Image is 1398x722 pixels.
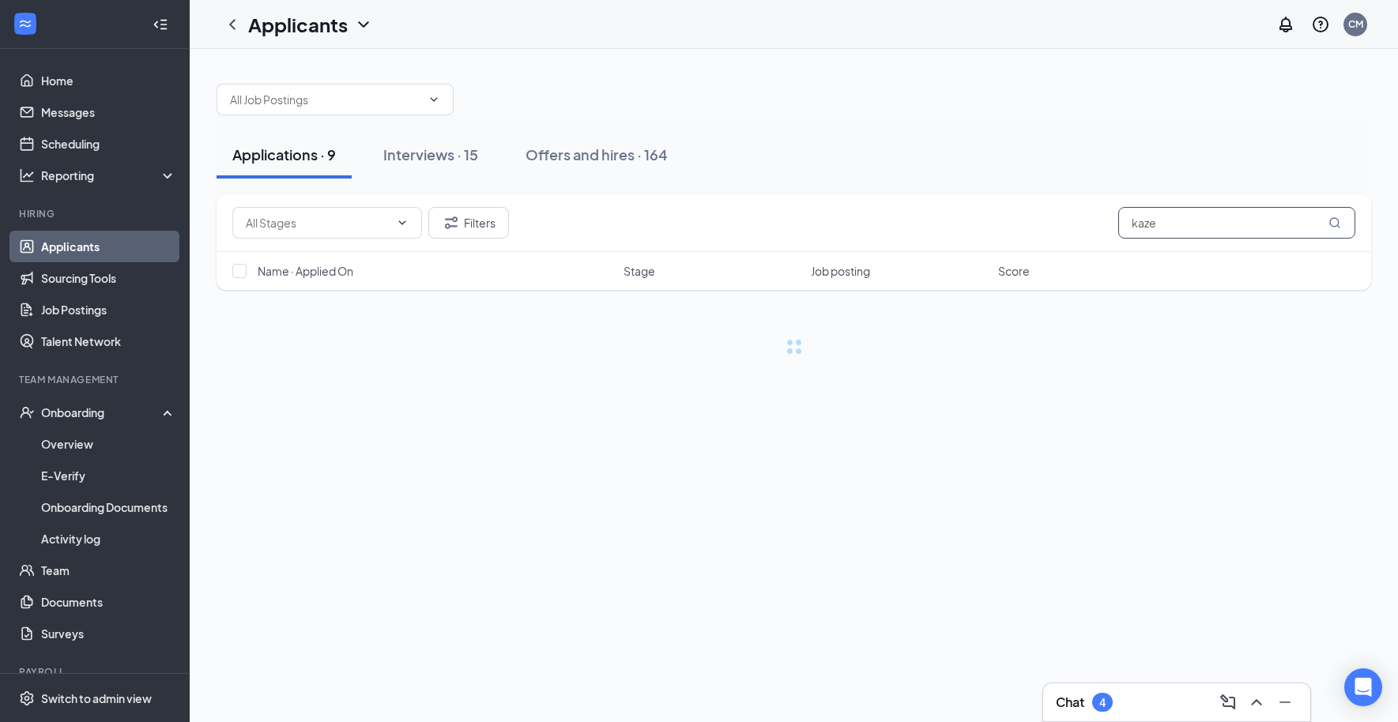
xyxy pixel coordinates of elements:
svg: QuestionInfo [1311,15,1330,34]
svg: ChevronDown [428,93,440,106]
a: Home [41,65,176,96]
svg: ComposeMessage [1219,693,1238,712]
a: Talent Network [41,325,176,357]
svg: Minimize [1276,693,1294,712]
svg: UserCheck [19,404,35,420]
div: Reporting [41,167,177,183]
div: Payroll [19,665,173,679]
svg: Analysis [19,167,35,183]
h1: Applicants [248,11,348,38]
svg: Filter [442,213,461,232]
svg: Settings [19,690,35,706]
span: Name · Applied On [258,263,353,279]
div: 4 [1099,696,1106,709]
svg: WorkstreamLogo [17,16,33,32]
div: Open Intercom Messenger [1344,668,1382,706]
div: CM [1348,17,1363,31]
input: All Job Postings [230,91,421,108]
a: Team [41,555,176,586]
div: Hiring [19,207,173,220]
a: E-Verify [41,460,176,491]
input: Search in applications [1118,207,1355,239]
svg: Collapse [153,17,168,32]
svg: Notifications [1276,15,1295,34]
a: Activity log [41,523,176,555]
div: Interviews · 15 [383,145,478,164]
a: Overview [41,428,176,460]
div: Switch to admin view [41,690,152,706]
svg: MagnifyingGlass [1328,216,1341,229]
h3: Chat [1056,694,1084,711]
a: Surveys [41,618,176,649]
span: Stage [624,263,655,279]
button: Minimize [1272,690,1298,715]
input: All Stages [246,214,390,231]
svg: ChevronLeft [223,15,242,34]
a: Documents [41,586,176,618]
svg: ChevronDown [396,216,409,229]
div: Offers and hires · 164 [526,145,668,164]
a: Applicants [41,231,176,262]
a: Job Postings [41,294,176,325]
span: Job posting [811,263,870,279]
div: Applications · 9 [232,145,336,164]
svg: ChevronUp [1247,693,1266,712]
a: Sourcing Tools [41,262,176,294]
a: Scheduling [41,128,176,160]
a: Messages [41,96,176,128]
button: Filter Filters [428,207,509,239]
svg: ChevronDown [354,15,373,34]
button: ChevronUp [1244,690,1269,715]
a: Onboarding Documents [41,491,176,523]
div: Team Management [19,373,173,386]
div: Onboarding [41,404,163,420]
button: ComposeMessage [1215,690,1241,715]
span: Score [998,263,1030,279]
